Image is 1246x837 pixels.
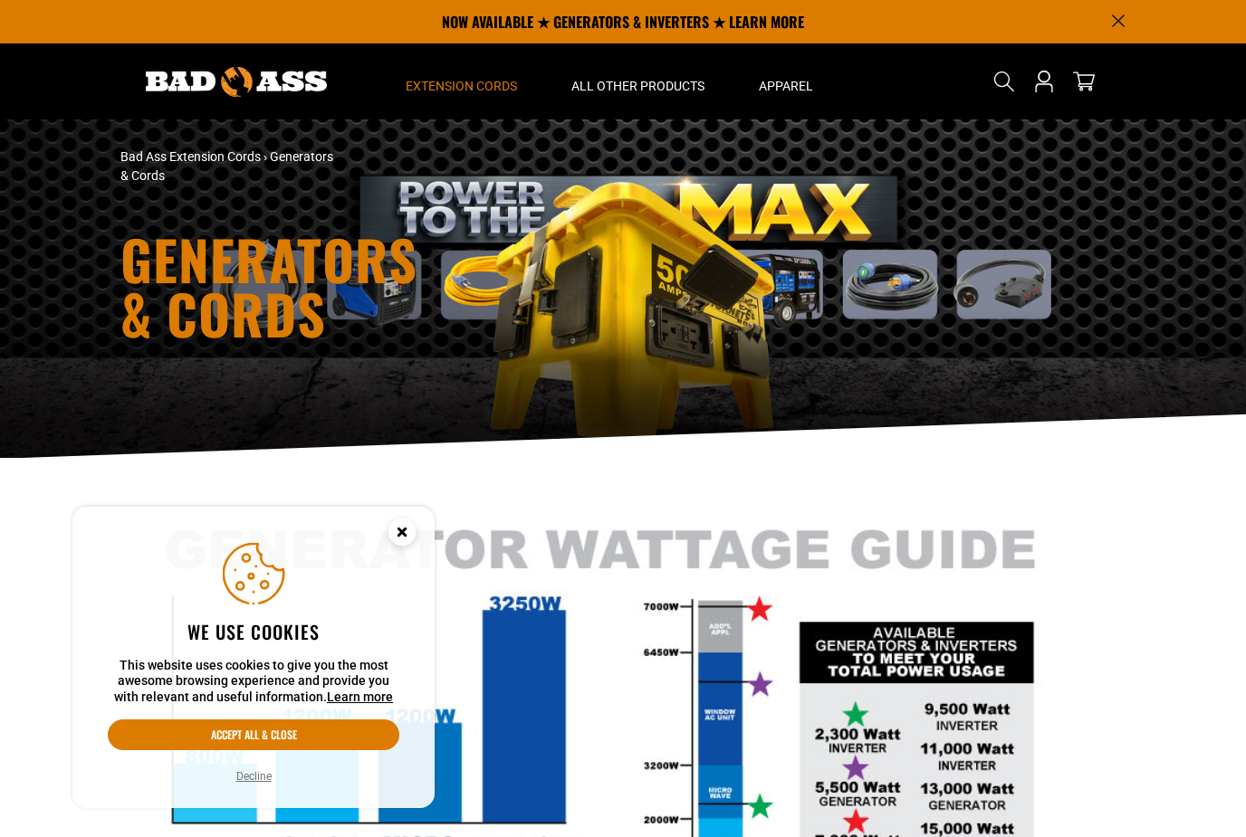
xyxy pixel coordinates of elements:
[231,767,277,785] button: Decline
[108,658,399,706] p: This website uses cookies to give you the most awesome browsing experience and provide you with r...
[120,232,781,340] h1: Generators & Cords
[759,78,813,94] span: Apparel
[379,43,544,119] summary: Extension Cords
[72,507,435,809] aside: Cookie Consent
[264,149,267,164] span: ›
[544,43,732,119] summary: All Other Products
[108,719,399,750] button: Accept all & close
[146,67,327,97] img: Bad Ass Extension Cords
[406,78,517,94] span: Extension Cords
[990,67,1019,96] summary: Search
[120,149,261,164] a: Bad Ass Extension Cords
[732,43,840,119] summary: Apparel
[108,620,399,643] h2: We use cookies
[120,147,781,185] nav: breadcrumbs
[327,690,393,704] a: Learn more
[571,78,704,94] span: All Other Products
